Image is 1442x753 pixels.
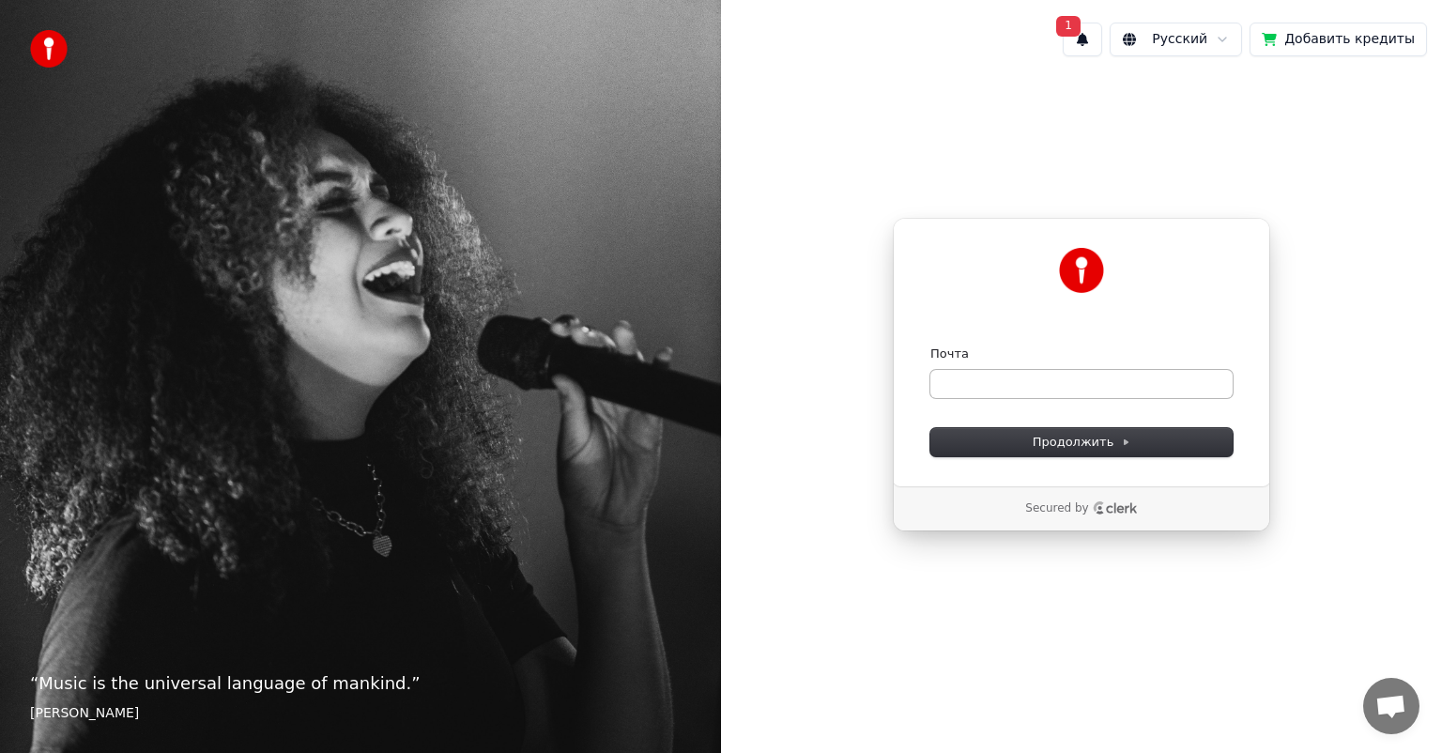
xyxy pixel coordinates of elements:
[1033,434,1131,451] span: Продолжить
[1093,501,1138,515] a: Clerk logo
[1059,248,1104,293] img: Youka
[1363,678,1419,734] div: Открытый чат
[30,30,68,68] img: youka
[930,428,1233,456] button: Продолжить
[1250,23,1427,56] button: Добавить кредиты
[1056,16,1081,37] span: 1
[30,704,691,723] footer: [PERSON_NAME]
[930,346,969,362] label: Почта
[30,670,691,697] p: “ Music is the universal language of mankind. ”
[1025,501,1088,516] p: Secured by
[1063,23,1102,56] button: 1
